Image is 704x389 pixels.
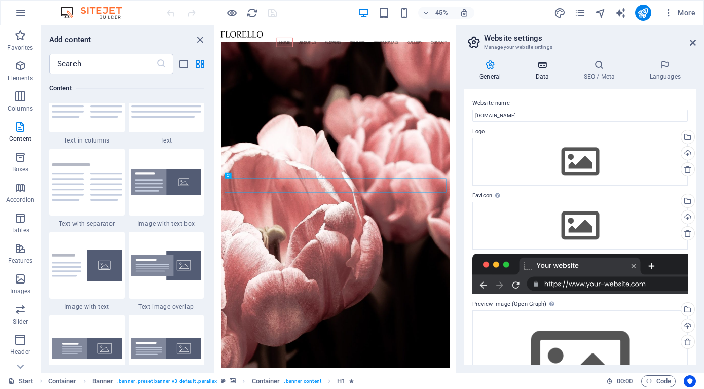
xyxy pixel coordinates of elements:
div: Image with text [49,232,125,311]
span: Text in columns [49,136,125,145]
h3: Manage your website settings [484,43,676,52]
span: . banner-content [284,375,321,387]
label: Preview Image (Open Graph) [472,298,688,310]
button: Usercentrics [684,375,696,387]
button: list-view [177,58,190,70]
h4: SEO / Meta [568,60,634,81]
button: publish [635,5,651,21]
button: close panel [194,33,206,46]
h4: Data [520,60,568,81]
div: Text image overlap [129,232,204,311]
button: design [554,7,566,19]
div: Text with separator [49,149,125,228]
p: Favorites [7,44,33,52]
input: Search [49,54,156,74]
div: Image with text box [129,149,204,228]
button: More [659,5,699,21]
span: : [624,377,625,385]
h6: Add content [49,33,91,46]
span: Image with text [49,303,125,311]
i: Element contains an animation [349,378,354,384]
button: reload [246,7,258,19]
label: Logo [472,126,688,138]
img: wide-image-with-text-aligned.svg [52,338,122,359]
button: grid-view [194,58,206,70]
i: This element contains a background [230,378,236,384]
p: Elements [8,74,33,82]
i: Pages (Ctrl+Alt+S) [574,7,586,19]
p: Boxes [12,165,29,173]
i: This element is a customizable preset [221,378,226,384]
h4: General [464,60,520,81]
button: navigator [595,7,607,19]
span: Click to select. Double-click to edit [48,375,77,387]
img: image-with-text-box.svg [131,169,202,196]
span: Click to select. Double-click to edit [337,375,345,387]
p: Content [9,135,31,143]
i: On resize automatically adjust zoom level to fit chosen device. [460,8,469,17]
h6: 45% [433,7,450,19]
span: Click to select. Double-click to edit [252,375,280,387]
i: Navigator [595,7,606,19]
p: Columns [8,104,33,113]
span: Click to select. Double-click to edit [92,375,114,387]
i: Reload page [246,7,258,19]
h2: Website settings [484,33,696,43]
a: Click to cancel selection. Double-click to open Pages [8,375,33,387]
div: Text [129,65,204,145]
button: text_generator [615,7,627,19]
span: . banner .preset-banner-v3-default .parallax [117,375,217,387]
span: Image with text box [129,220,204,228]
img: text-image-overlap.svg [131,251,202,280]
p: Accordion [6,196,34,204]
i: Design (Ctrl+Alt+Y) [554,7,566,19]
h6: Content [49,82,204,94]
p: Images [10,287,31,295]
nav: breadcrumb [48,375,354,387]
i: AI Writer [615,7,626,19]
img: wide-image-with-text.svg [131,338,202,359]
div: Select files from the file manager, stock photos, or upload file(s) [472,202,688,250]
img: Editor Logo [58,7,134,19]
p: Slider [13,317,28,326]
img: text-with-separator.svg [52,163,122,201]
span: 00 00 [617,375,633,387]
span: Code [646,375,671,387]
input: Name... [472,110,688,122]
span: Text with separator [49,220,125,228]
div: Select files from the file manager, stock photos, or upload file(s) [472,138,688,186]
button: pages [574,7,586,19]
span: More [663,8,695,18]
button: 45% [418,7,454,19]
p: Header [10,348,30,356]
p: Features [8,257,32,265]
h6: Session time [606,375,633,387]
label: Favicon [472,190,688,202]
p: Tables [11,226,29,234]
span: Text image overlap [129,303,204,311]
img: text-with-image-v4.svg [52,250,122,281]
h4: Languages [634,60,696,81]
div: Text in columns [49,65,125,145]
button: Code [641,375,676,387]
label: Website name [472,97,688,110]
i: Publish [637,7,649,19]
span: Text [129,136,204,145]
